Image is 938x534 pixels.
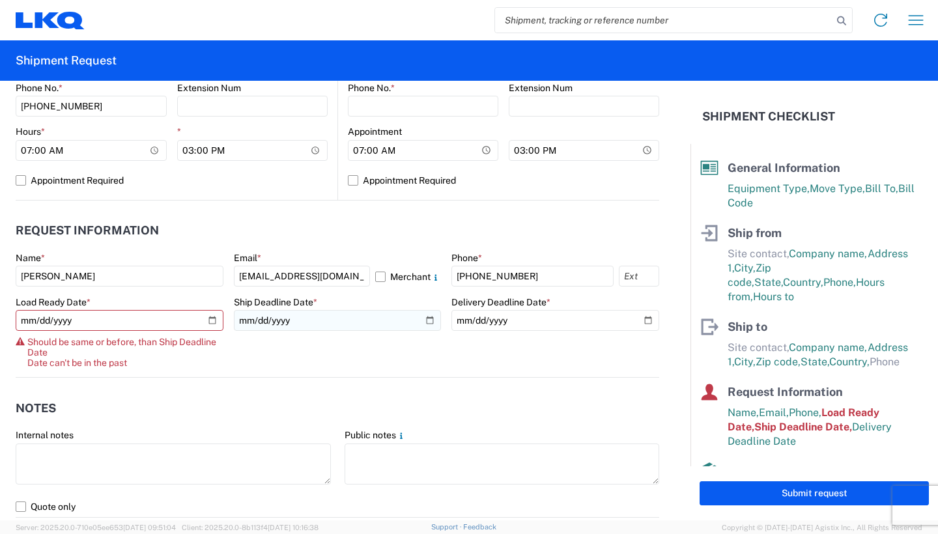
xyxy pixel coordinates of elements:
[728,341,789,354] span: Site contact,
[870,356,900,368] span: Phone
[756,356,801,368] span: Zip code,
[728,182,810,195] span: Equipment Type,
[431,523,464,531] a: Support
[728,247,789,260] span: Site contact,
[234,296,317,308] label: Ship Deadline Date
[16,402,56,415] h2: Notes
[789,406,821,419] span: Phone,
[16,53,117,68] h2: Shipment Request
[722,522,922,533] span: Copyright © [DATE]-[DATE] Agistix Inc., All Rights Reserved
[451,296,550,308] label: Delivery Deadline Date
[495,8,832,33] input: Shipment, tracking or reference number
[823,276,856,288] span: Phone,
[234,252,261,264] label: Email
[509,82,573,94] label: Extension Num
[27,337,223,368] span: Should be same or before, than Ship Deadline Date Date can't be in the past
[753,290,794,303] span: Hours to
[182,524,319,531] span: Client: 2025.20.0-8b113f4
[728,385,843,399] span: Request Information
[348,126,402,137] label: Appointment
[348,170,659,191] label: Appointment Required
[801,356,829,368] span: State,
[728,320,767,333] span: Ship to
[451,252,482,264] label: Phone
[16,296,91,308] label: Load Ready Date
[789,341,868,354] span: Company name,
[728,406,759,419] span: Name,
[16,224,159,237] h2: Request Information
[16,429,74,441] label: Internal notes
[345,429,406,441] label: Public notes
[16,252,45,264] label: Name
[728,464,797,478] span: Product info
[702,109,835,124] h2: Shipment Checklist
[123,524,176,531] span: [DATE] 09:51:04
[734,262,756,274] span: City,
[16,170,328,191] label: Appointment Required
[619,266,659,287] input: Ext
[754,276,783,288] span: State,
[734,356,756,368] span: City,
[865,182,898,195] span: Bill To,
[700,481,929,505] button: Submit request
[728,226,782,240] span: Ship from
[789,247,868,260] span: Company name,
[348,82,395,94] label: Phone No.
[829,356,870,368] span: Country,
[16,126,45,137] label: Hours
[177,82,241,94] label: Extension Num
[759,406,789,419] span: Email,
[375,266,441,287] label: Merchant
[728,161,840,175] span: General Information
[783,276,823,288] span: Country,
[16,524,176,531] span: Server: 2025.20.0-710e05ee653
[754,421,852,433] span: Ship Deadline Date,
[463,523,496,531] a: Feedback
[16,496,659,517] label: Quote only
[810,182,865,195] span: Move Type,
[268,524,319,531] span: [DATE] 10:16:38
[16,82,63,94] label: Phone No.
